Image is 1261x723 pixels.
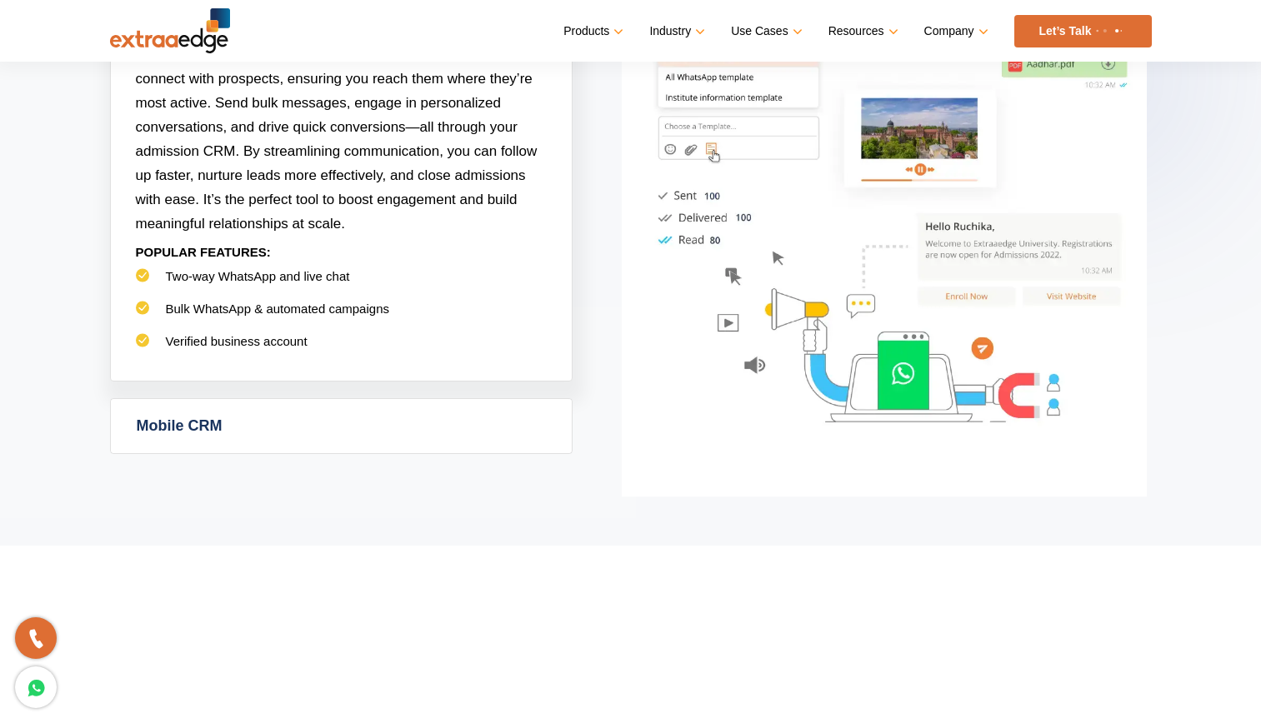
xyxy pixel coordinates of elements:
a: Resources [828,19,895,43]
span: Verified business account [166,334,308,348]
a: Mobile CRM [111,399,572,453]
span: Bulk WhatsApp & automated campaigns [166,302,389,316]
p: POPULAR FEATURES: [136,236,547,268]
a: Use Cases [731,19,798,43]
span: Two-way WhatsApp and live chat [166,269,350,283]
a: Let’s Talk [1014,15,1152,47]
a: Products [563,19,620,43]
a: Industry [649,19,702,43]
a: Company [924,19,985,43]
